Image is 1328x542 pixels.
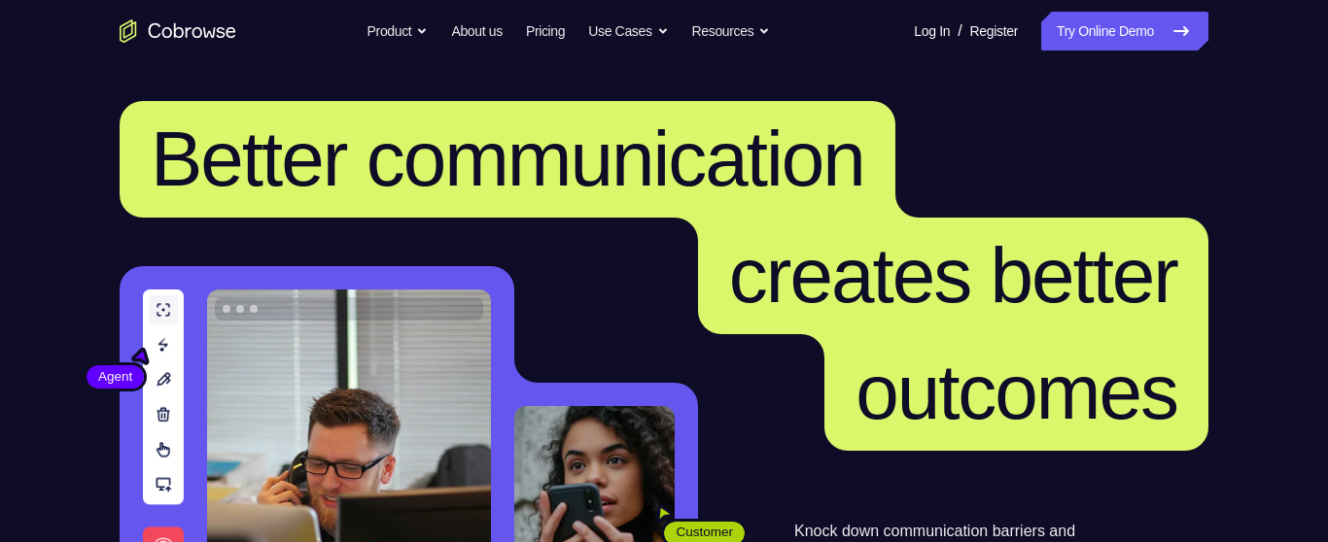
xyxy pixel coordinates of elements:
[970,12,1018,51] a: Register
[1041,12,1208,51] a: Try Online Demo
[692,12,771,51] button: Resources
[151,116,864,202] span: Better communication
[526,12,565,51] a: Pricing
[588,12,668,51] button: Use Cases
[367,12,429,51] button: Product
[120,19,236,43] a: Go to the home page
[451,12,502,51] a: About us
[914,12,950,51] a: Log In
[729,232,1177,319] span: creates better
[856,349,1177,435] span: outcomes
[958,19,961,43] span: /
